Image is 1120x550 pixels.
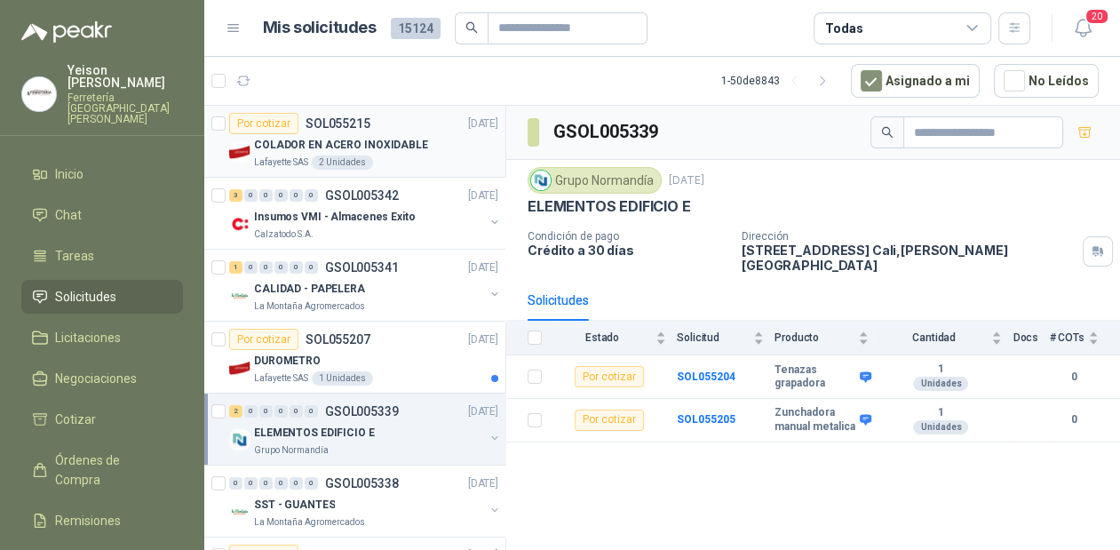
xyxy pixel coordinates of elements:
a: SOL055205 [677,413,735,426]
a: Remisiones [21,504,183,538]
span: Chat [55,205,82,225]
p: GSOL005342 [325,189,399,202]
a: Por cotizarSOL055215[DATE] Company LogoCOLADOR EN ACERO INOXIDABLELafayette SAS2 Unidades [204,106,505,178]
span: Remisiones [55,511,121,530]
div: 0 [305,405,318,418]
b: 0 [1049,369,1099,386]
button: Asignado a mi [851,64,980,98]
p: La Montaña Agromercados [254,299,365,314]
img: Company Logo [531,171,551,190]
a: 2 0 0 0 0 0 GSOL005339[DATE] Company LogoELEMENTOS EDIFICIO EGrupo Normandía [229,401,502,458]
b: Tenazas grapadora [774,363,855,391]
p: Insumos VMI - Almacenes Exito [254,209,416,226]
div: 0 [290,261,303,274]
b: 1 [879,406,1002,420]
p: CALIDAD - PAPELERA [254,281,365,298]
b: SOL055204 [677,371,735,383]
div: Por cotizar [229,113,298,134]
span: Solicitudes [55,287,116,307]
span: Inicio [55,164,83,184]
span: Solicitud [677,331,750,344]
button: No Leídos [994,64,1099,98]
span: Cotizar [55,410,96,429]
div: Por cotizar [229,329,298,350]
span: 15124 [391,18,441,39]
div: 3 [229,189,242,202]
img: Company Logo [229,213,250,235]
a: 1 0 0 0 0 0 GSOL005341[DATE] Company LogoCALIDAD - PAPELERALa Montaña Agromercados [229,257,502,314]
div: Por cotizar [575,410,644,431]
img: Company Logo [229,429,250,450]
div: 0 [274,189,288,202]
img: Company Logo [229,357,250,379]
a: Licitaciones [21,321,183,355]
th: Docs [1013,321,1049,355]
div: 0 [290,189,303,202]
p: DUROMETRO [254,353,321,370]
p: Grupo Normandía [254,443,329,458]
p: [DATE] [669,172,704,189]
div: 0 [259,405,273,418]
div: 0 [244,189,258,202]
p: Lafayette SAS [254,155,308,170]
div: 1 - 50 de 8843 [721,67,837,95]
button: 20 [1067,12,1099,44]
p: ELEMENTOS EDIFICIO E [528,197,690,216]
div: 2 Unidades [312,155,373,170]
p: SOL055215 [306,117,370,130]
a: 3 0 0 0 0 0 GSOL005342[DATE] Company LogoInsumos VMI - Almacenes ExitoCalzatodo S.A. [229,185,502,242]
div: 0 [305,261,318,274]
p: Calzatodo S.A. [254,227,314,242]
img: Company Logo [229,141,250,163]
span: Licitaciones [55,328,121,347]
th: Producto [774,321,879,355]
p: [STREET_ADDRESS] Cali , [PERSON_NAME][GEOGRAPHIC_DATA] [742,243,1076,273]
a: Órdenes de Compra [21,443,183,497]
p: [DATE] [468,331,498,348]
th: Solicitud [677,321,774,355]
th: Estado [552,321,677,355]
span: 20 [1084,8,1109,25]
img: Company Logo [229,501,250,522]
p: Yeison [PERSON_NAME] [68,64,183,89]
div: 0 [274,405,288,418]
div: 0 [290,405,303,418]
span: # COTs [1049,331,1084,344]
span: Producto [774,331,854,344]
p: GSOL005339 [325,405,399,418]
div: 0 [244,477,258,490]
div: 0 [259,261,273,274]
div: 0 [244,405,258,418]
span: Estado [552,331,652,344]
p: COLADOR EN ACERO INOXIDABLE [254,137,428,154]
b: Zunchadora manual metalica [774,406,855,434]
th: Cantidad [879,321,1013,355]
div: 0 [305,477,318,490]
div: 0 [259,189,273,202]
a: Tareas [21,239,183,273]
h3: GSOL005339 [553,118,661,146]
p: GSOL005338 [325,477,399,490]
div: 0 [259,477,273,490]
span: search [465,21,478,34]
h1: Mis solicitudes [263,15,377,41]
p: SST - GUANTES [254,497,335,514]
span: Cantidad [879,331,988,344]
img: Company Logo [22,77,56,111]
div: 0 [274,477,288,490]
a: Negociaciones [21,362,183,395]
div: 0 [244,261,258,274]
p: [DATE] [468,403,498,420]
div: 2 [229,405,242,418]
div: 0 [305,189,318,202]
p: Crédito a 30 días [528,243,727,258]
b: 0 [1049,411,1099,428]
div: Grupo Normandía [528,167,662,194]
a: Chat [21,198,183,232]
a: Inicio [21,157,183,191]
div: 1 [229,261,242,274]
a: Cotizar [21,403,183,436]
p: [DATE] [468,475,498,492]
span: Negociaciones [55,369,137,388]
